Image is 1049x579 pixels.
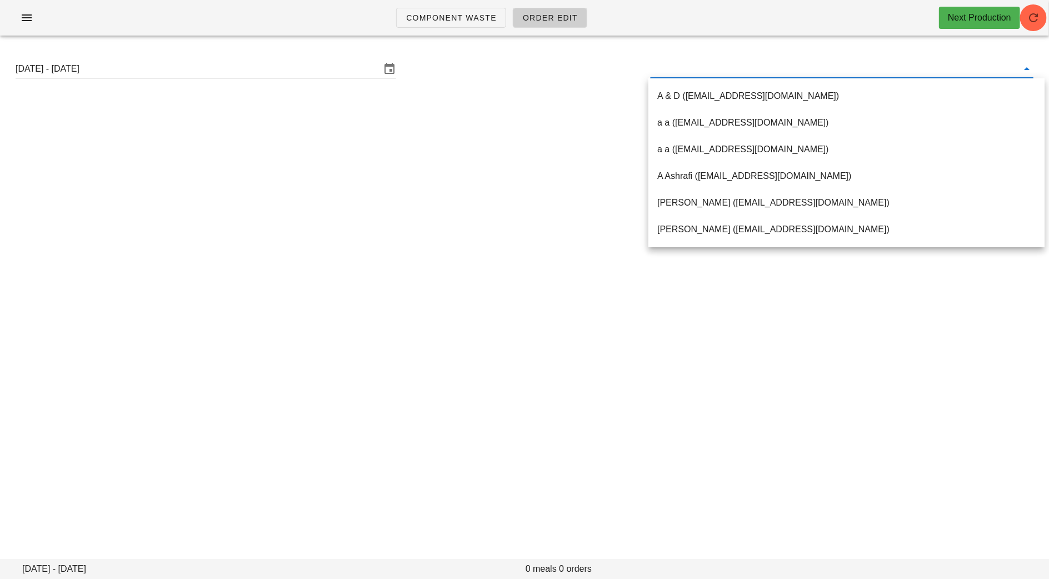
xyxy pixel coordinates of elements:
div: [PERSON_NAME] ([EMAIL_ADDRESS][DOMAIN_NAME]) [657,224,1036,234]
a: Order Edit [513,8,587,28]
div: A & D ([EMAIL_ADDRESS][DOMAIN_NAME]) [657,91,1036,101]
div: [PERSON_NAME] ([EMAIL_ADDRESS][DOMAIN_NAME]) [657,197,1036,208]
a: Component Waste [396,8,506,28]
div: a a ([EMAIL_ADDRESS][DOMAIN_NAME]) [657,117,1036,128]
div: a a ([EMAIL_ADDRESS][DOMAIN_NAME]) [657,144,1036,154]
span: Order Edit [522,13,578,22]
div: Next Production [948,11,1011,24]
span: Component Waste [406,13,497,22]
div: A Ashrafi ([EMAIL_ADDRESS][DOMAIN_NAME]) [657,171,1036,181]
